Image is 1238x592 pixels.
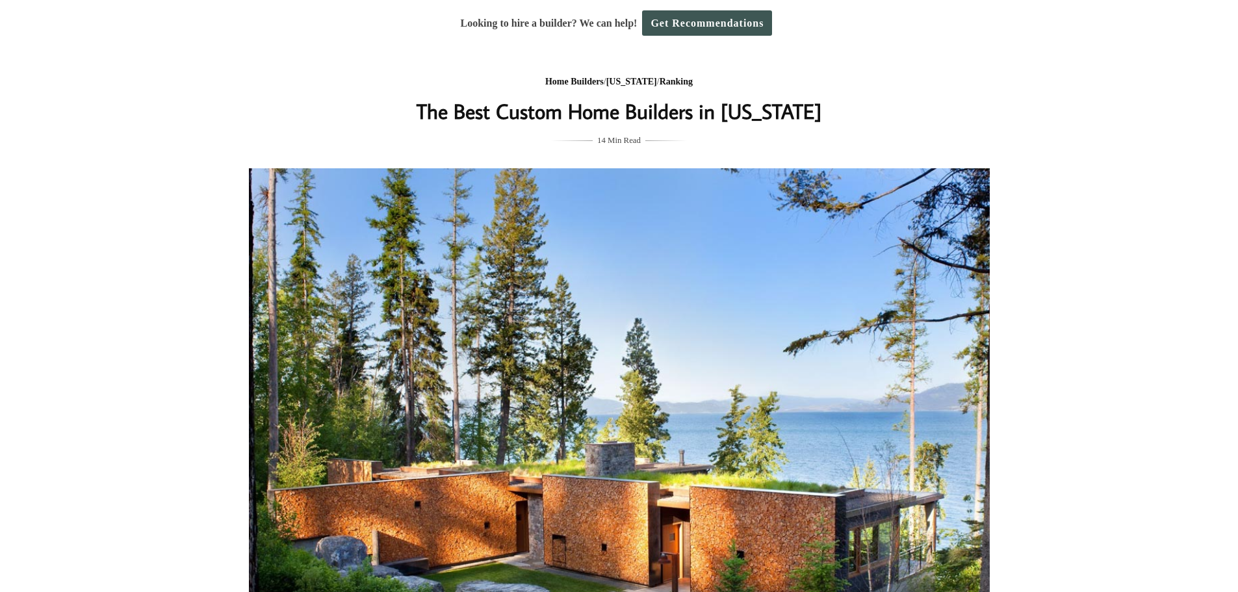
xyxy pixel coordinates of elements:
[660,77,693,86] a: Ranking
[360,96,879,127] h1: The Best Custom Home Builders in [US_STATE]
[360,74,879,90] div: / /
[642,10,772,36] a: Get Recommendations
[606,77,657,86] a: [US_STATE]
[545,77,604,86] a: Home Builders
[597,133,641,148] span: 14 Min Read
